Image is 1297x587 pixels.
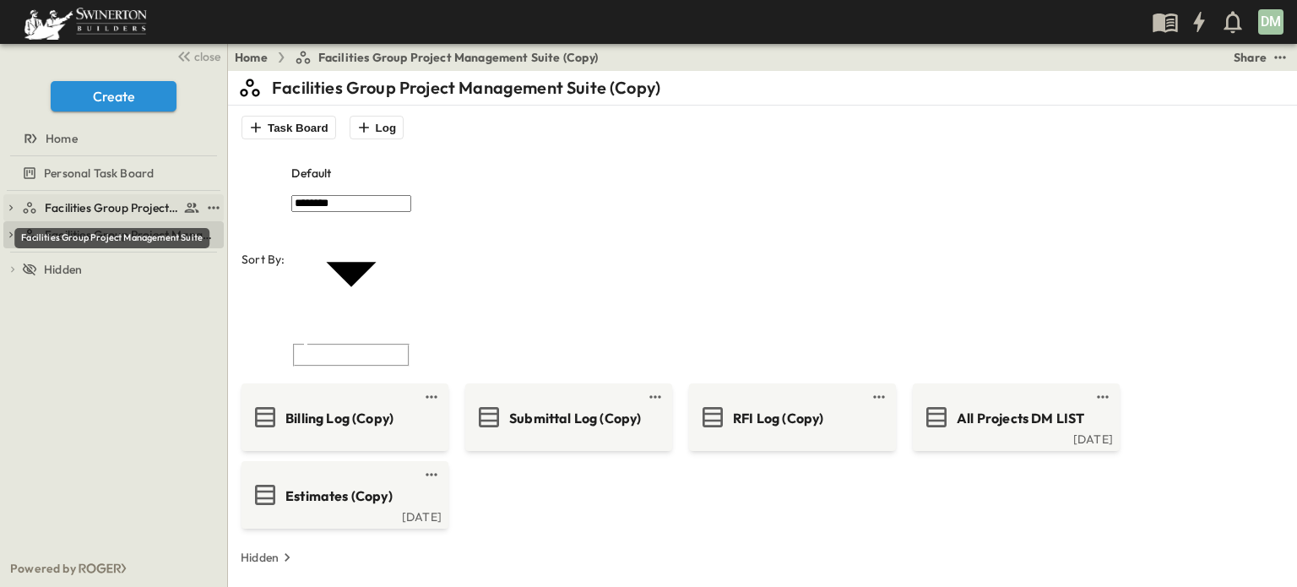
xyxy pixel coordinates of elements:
span: Facilities Group Project Management Suite [45,199,179,216]
div: Facilities Group Project Management Suite (Copy)test [3,221,224,248]
button: DM [1256,8,1285,36]
a: Billing Log (Copy) [245,404,442,431]
a: RFI Log (Copy) [692,404,889,431]
span: Personal Task Board [44,165,154,182]
span: All Projects DM LIST [957,409,1084,428]
button: Log [350,116,404,139]
div: DM [1258,9,1283,35]
a: Facilities Group Project Management Suite (Copy) [295,49,598,66]
span: Estimates (Copy) [285,486,393,506]
a: Home [235,49,268,66]
button: Task Board [241,116,336,139]
button: test [421,465,442,485]
button: Create [51,81,176,111]
p: Facilities Group Project Management Suite (Copy) [272,76,660,100]
div: Facilities Group Project Management Suitetest [3,194,224,221]
a: Estimates (Copy) [245,481,442,508]
button: test [1270,47,1290,68]
a: [DATE] [916,431,1113,444]
div: Personal Task Boardtest [3,160,224,187]
button: test [869,387,889,407]
a: All Projects DM LIST [916,404,1113,431]
nav: breadcrumbs [235,49,608,66]
div: Share [1234,49,1267,66]
a: Facilities Group Project Management Suite [22,196,200,220]
span: close [194,48,220,65]
a: [DATE] [245,508,442,522]
a: Personal Task Board [3,161,220,185]
p: Hidden [241,549,279,566]
span: Hidden [44,261,82,278]
div: Default [291,153,411,193]
button: Hidden [234,546,302,569]
button: test [204,198,224,218]
a: Home [3,127,220,150]
span: Billing Log (Copy) [285,409,393,428]
span: Submittal Log (Copy) [509,409,641,428]
span: Home [46,130,78,147]
p: Default [291,165,331,182]
button: close [170,44,224,68]
button: test [645,387,665,407]
span: Facilities Group Project Management Suite (Copy) [318,49,598,66]
span: RFI Log (Copy) [733,409,823,428]
div: Facilities Group Project Management Suite [14,228,209,248]
p: Sort By: [241,251,285,268]
button: test [1093,387,1113,407]
img: 6c363589ada0b36f064d841b69d3a419a338230e66bb0a533688fa5cc3e9e735.png [20,4,150,40]
a: Submittal Log (Copy) [469,404,665,431]
button: test [421,387,442,407]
